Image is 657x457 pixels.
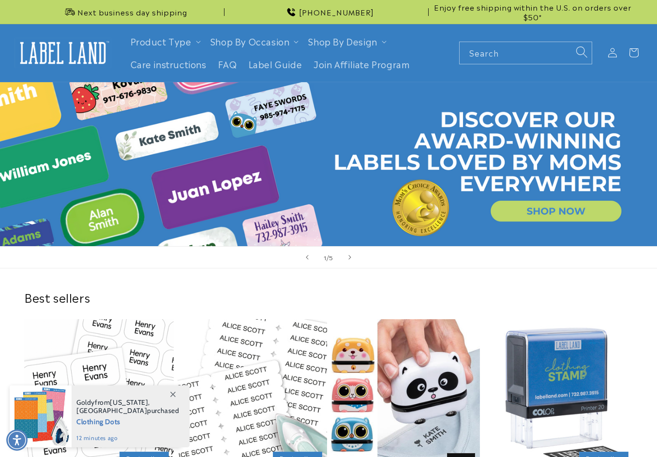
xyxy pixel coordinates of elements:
span: Care instructions [131,59,207,70]
span: [PHONE_NUMBER] [299,7,374,17]
span: Join Affiliate Program [314,59,410,70]
summary: Product Type [125,30,205,53]
img: Label Land [15,38,111,68]
span: Enjoy free shipping within the U.S. on orders over $50* [433,2,633,21]
span: 1 [324,252,327,262]
h2: Best sellers [24,290,633,305]
a: Product Type [131,35,192,47]
span: 12 minutes ago [76,434,179,442]
span: Shop By Occasion [210,36,290,47]
a: Care instructions [125,53,212,75]
span: [US_STATE] [110,398,148,407]
a: Join Affiliate Program [308,53,416,75]
summary: Shop By Occasion [205,30,303,53]
span: Next business day shipping [77,7,187,17]
span: FAQ [218,59,237,70]
button: Search [571,42,592,63]
a: Shop By Design [308,35,377,47]
a: Label Guide [243,53,308,75]
button: Next slide [339,247,360,268]
span: [GEOGRAPHIC_DATA] [76,406,147,415]
span: Goldy [76,398,95,407]
button: Previous slide [297,247,318,268]
span: Clothing Dots [76,415,179,427]
span: Label Guide [249,59,302,70]
summary: Shop By Design [302,30,390,53]
div: Accessibility Menu [6,429,28,451]
span: / [327,252,329,262]
span: from , purchased [76,398,179,415]
span: 5 [329,252,333,262]
a: Label Land [11,34,115,72]
a: FAQ [212,53,243,75]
